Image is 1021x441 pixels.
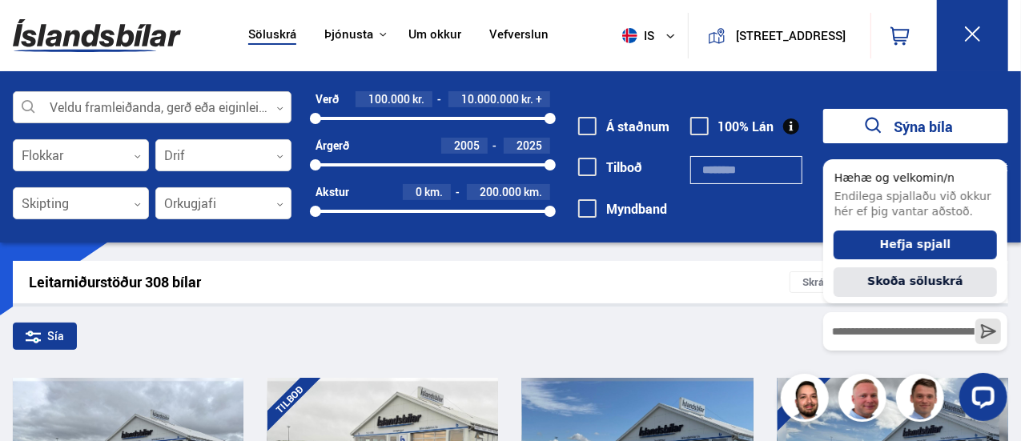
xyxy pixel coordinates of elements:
[690,119,774,134] label: 100% Lán
[521,93,533,106] span: kr.
[578,119,669,134] label: Á staðnum
[823,109,1008,143] button: Sýna bíla
[424,186,443,198] span: km.
[324,27,373,42] button: Þjónusta
[616,12,688,59] button: is
[783,376,831,424] img: nhp88E3Fdnt1Opn2.png
[29,274,790,291] div: Leitarniðurstöður 308 bílar
[578,202,667,216] label: Myndband
[454,138,480,153] span: 2005
[810,130,1014,434] iframe: LiveChat chat widget
[536,93,542,106] span: +
[13,323,77,350] div: Sía
[316,93,339,106] div: Verð
[248,27,296,44] a: Söluskrá
[622,28,637,43] img: svg+xml;base64,PHN2ZyB4bWxucz0iaHR0cDovL3d3dy53My5vcmcvMjAwMC9zdmciIHdpZHRoPSI1MTIiIGhlaWdodD0iNT...
[368,91,410,106] span: 100.000
[489,27,549,44] a: Vefverslun
[316,139,349,152] div: Árgerð
[616,28,656,43] span: is
[697,13,861,58] a: [STREET_ADDRESS]
[578,160,642,174] label: Tilboð
[408,27,461,44] a: Um okkur
[461,91,519,106] span: 10.000.000
[517,138,542,153] span: 2025
[524,186,542,198] span: km.
[790,271,992,293] div: Skráð á söluskrá
[13,10,181,62] img: G0Ugv5HjCgRt.svg
[732,29,850,42] button: [STREET_ADDRESS]
[316,186,349,198] div: Akstur
[480,184,521,199] span: 200.000
[412,93,424,106] span: kr.
[416,184,422,199] span: 0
